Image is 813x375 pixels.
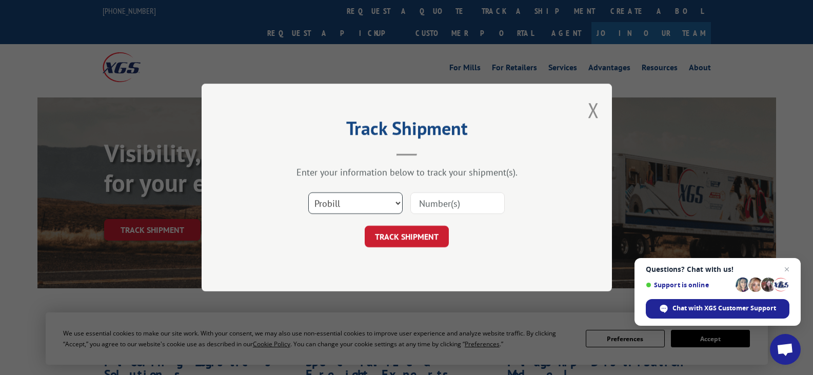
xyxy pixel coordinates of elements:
[672,304,776,313] span: Chat with XGS Customer Support
[365,226,449,247] button: TRACK SHIPMENT
[781,263,793,275] span: Close chat
[588,96,599,124] button: Close modal
[253,121,561,141] h2: Track Shipment
[646,281,732,289] span: Support is online
[646,265,789,273] span: Questions? Chat with us!
[770,334,801,365] div: Open chat
[253,166,561,178] div: Enter your information below to track your shipment(s).
[646,299,789,319] div: Chat with XGS Customer Support
[410,192,505,214] input: Number(s)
